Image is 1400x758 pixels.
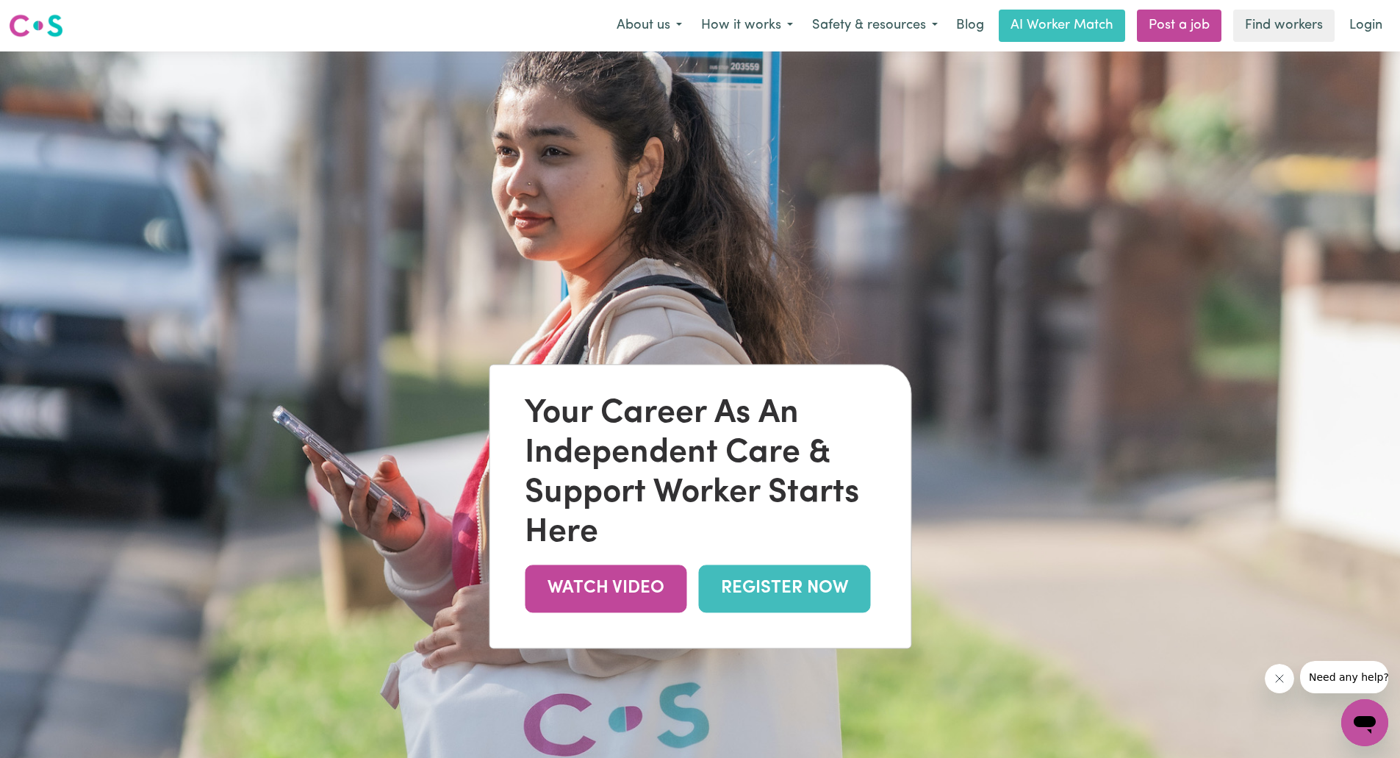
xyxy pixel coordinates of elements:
[9,12,63,39] img: Careseekers logo
[947,10,993,42] a: Blog
[1341,699,1388,746] iframe: Button to launch messaging window
[1265,664,1294,693] iframe: Close message
[1233,10,1335,42] a: Find workers
[1137,10,1221,42] a: Post a job
[999,10,1125,42] a: AI Worker Match
[525,565,686,612] a: WATCH VIDEO
[698,565,870,612] a: REGISTER NOW
[607,10,692,41] button: About us
[525,394,875,553] div: Your Career As An Independent Care & Support Worker Starts Here
[1300,661,1388,693] iframe: Message from company
[9,10,89,22] span: Need any help?
[1340,10,1391,42] a: Login
[803,10,947,41] button: Safety & resources
[692,10,803,41] button: How it works
[9,9,63,43] a: Careseekers logo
